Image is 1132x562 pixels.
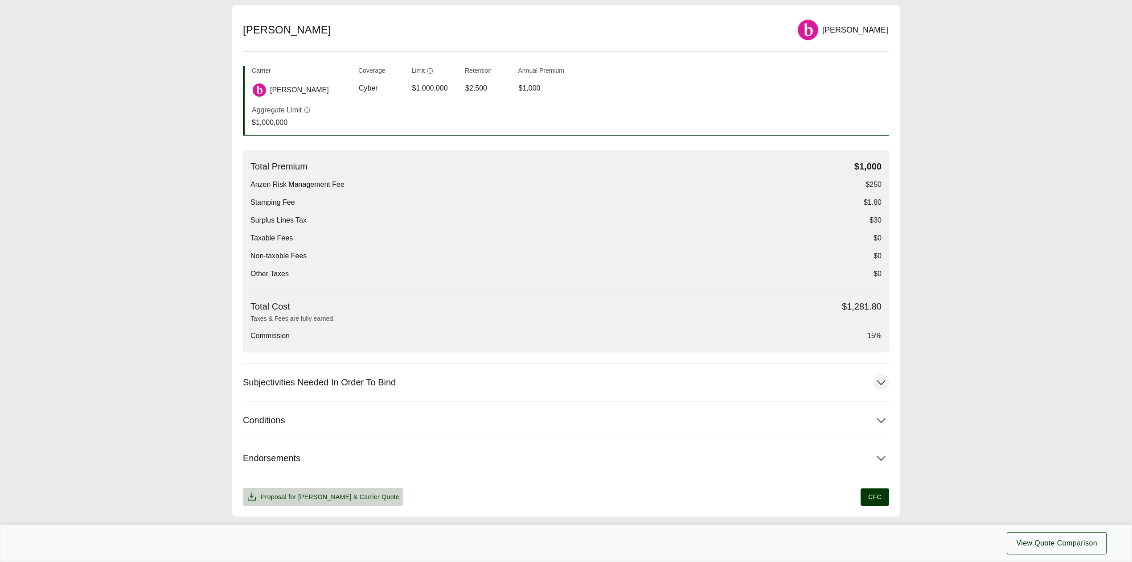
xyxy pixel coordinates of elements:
[243,377,396,388] span: Subjectivities Needed In Order To Bind
[243,23,787,37] h2: [PERSON_NAME]
[874,233,882,244] span: $0
[250,197,295,208] span: Stamping Fee
[874,269,882,279] span: $0
[412,83,448,94] span: $1,000,000
[250,301,290,312] span: Total Cost
[243,439,889,477] button: Endorsements
[864,197,882,208] span: $1.80
[798,20,818,40] img: Beazley logo
[252,66,351,79] th: Carrier
[1007,532,1107,554] button: View Quote Comparison
[874,251,882,261] span: $0
[243,364,889,401] button: Subjectivities Needed In Order To Bind
[243,453,300,464] span: Endorsements
[842,301,882,312] span: $1,281.80
[465,83,487,94] span: $2,500
[358,66,405,79] th: Coverage
[250,161,308,172] span: Total Premium
[261,492,399,502] span: Proposal for
[359,83,378,94] span: Cyber
[250,215,307,226] span: Surplus Lines Tax
[870,215,882,226] span: $30
[861,488,889,506] button: CFC
[252,105,302,116] p: Aggregate Limit
[250,179,345,190] span: Anzen Risk Management Fee
[854,161,882,172] span: $1,000
[253,83,266,97] img: Beazley logo
[298,493,352,500] span: [PERSON_NAME]
[518,66,565,79] th: Annual Premium
[865,179,882,190] span: $250
[270,85,329,95] span: [PERSON_NAME]
[250,251,307,261] span: Non-taxable Fees
[250,314,882,323] p: Taxes & Fees are fully earned.
[868,492,882,502] span: CFC
[822,24,888,36] div: [PERSON_NAME]
[465,66,511,79] th: Retention
[867,331,882,341] span: 15%
[250,233,293,244] span: Taxable Fees
[250,331,290,341] span: Commission
[519,83,541,94] span: $1,000
[250,269,289,279] span: Other Taxes
[1016,538,1097,549] span: View Quote Comparison
[243,401,889,439] button: Conditions
[243,415,285,426] span: Conditions
[412,66,458,79] th: Limit
[243,488,403,506] button: Proposal for [PERSON_NAME] & Carrier Quote
[252,117,311,128] p: $1,000,000
[353,493,399,500] span: & Carrier Quote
